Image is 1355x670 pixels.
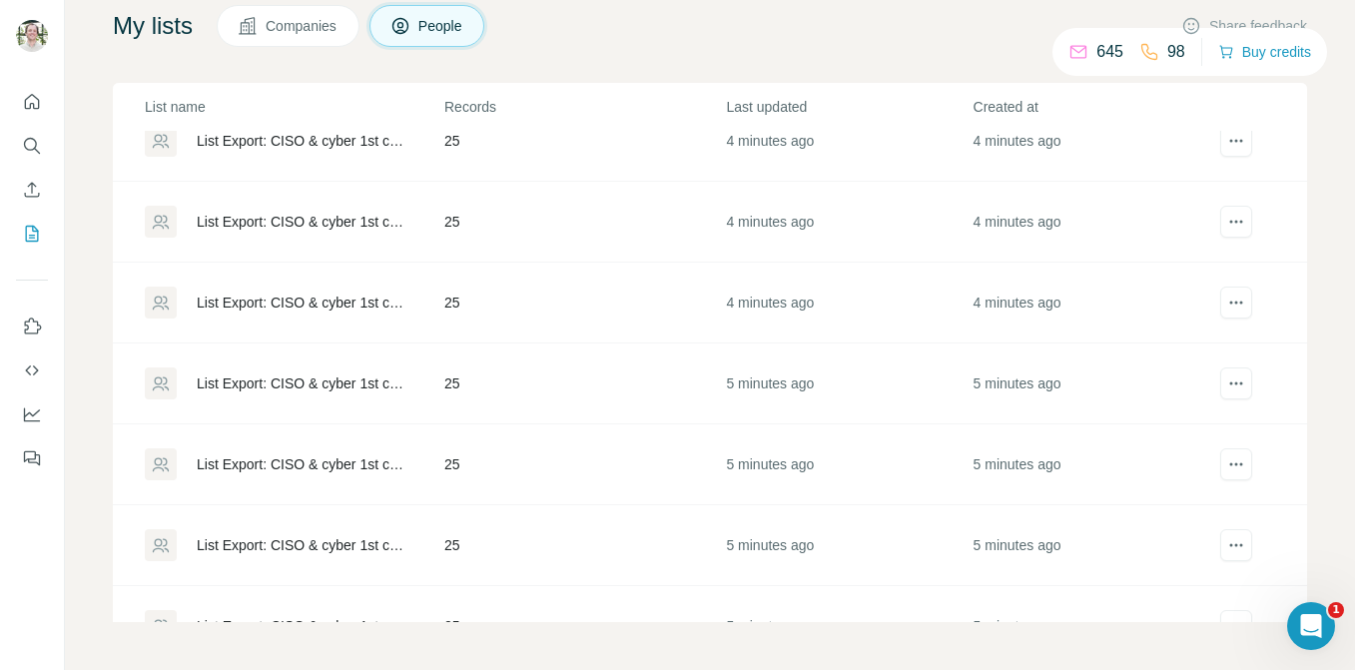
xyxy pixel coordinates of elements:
td: 5 minutes ago [725,424,972,505]
td: 5 minutes ago [725,586,972,667]
td: 25 [443,343,725,424]
td: 25 [443,182,725,263]
p: Created at [974,97,1218,117]
h4: My lists [113,10,193,42]
button: Feedback [16,440,48,476]
td: 4 minutes ago [973,263,1219,343]
div: List Export: CISO & cyber 1st connection - [DATE] 13:50 [197,293,410,313]
p: Records [444,97,724,117]
td: 5 minutes ago [973,505,1219,586]
td: 4 minutes ago [973,101,1219,182]
button: actions [1220,125,1252,157]
td: 4 minutes ago [725,263,972,343]
div: List Export: CISO & cyber 1st connection - [DATE] 13:49 [197,616,410,636]
td: 5 minutes ago [973,343,1219,424]
td: 4 minutes ago [725,182,972,263]
button: actions [1220,448,1252,480]
div: List Export: CISO & cyber 1st connection - [DATE] 13:50 [197,373,410,393]
iframe: Intercom live chat [1287,602,1335,650]
p: Last updated [726,97,971,117]
div: List Export: CISO & cyber 1st connection - [DATE] 13:49 [197,454,410,474]
span: 1 [1328,602,1344,618]
img: Avatar [16,20,48,52]
td: 25 [443,586,725,667]
p: List name [145,97,442,117]
button: Buy credits [1218,38,1311,66]
button: Enrich CSV [16,172,48,208]
button: actions [1220,206,1252,238]
td: 25 [443,505,725,586]
p: 98 [1167,40,1185,64]
td: 5 minutes ago [973,424,1219,505]
button: Dashboard [16,396,48,432]
span: People [418,16,464,36]
button: Use Surfe API [16,352,48,388]
button: My lists [16,216,48,252]
button: Use Surfe on LinkedIn [16,309,48,344]
td: 5 minutes ago [725,343,972,424]
td: 25 [443,263,725,343]
td: 5 minutes ago [973,586,1219,667]
div: List Export: CISO & cyber 1st connection - [DATE] 13:50 [197,131,410,151]
td: 25 [443,424,725,505]
td: 5 minutes ago [725,505,972,586]
td: 4 minutes ago [725,101,972,182]
span: Companies [266,16,339,36]
button: actions [1220,610,1252,642]
button: Search [16,128,48,164]
p: 645 [1096,40,1123,64]
button: actions [1220,529,1252,561]
div: List Export: CISO & cyber 1st connection - [DATE] 13:50 [197,212,410,232]
td: 25 [443,101,725,182]
div: List Export: CISO & cyber 1st connection - [DATE] 13:49 [197,535,410,555]
td: 4 minutes ago [973,182,1219,263]
button: actions [1220,287,1252,319]
button: Share feedback [1181,16,1307,36]
button: actions [1220,367,1252,399]
button: Quick start [16,84,48,120]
